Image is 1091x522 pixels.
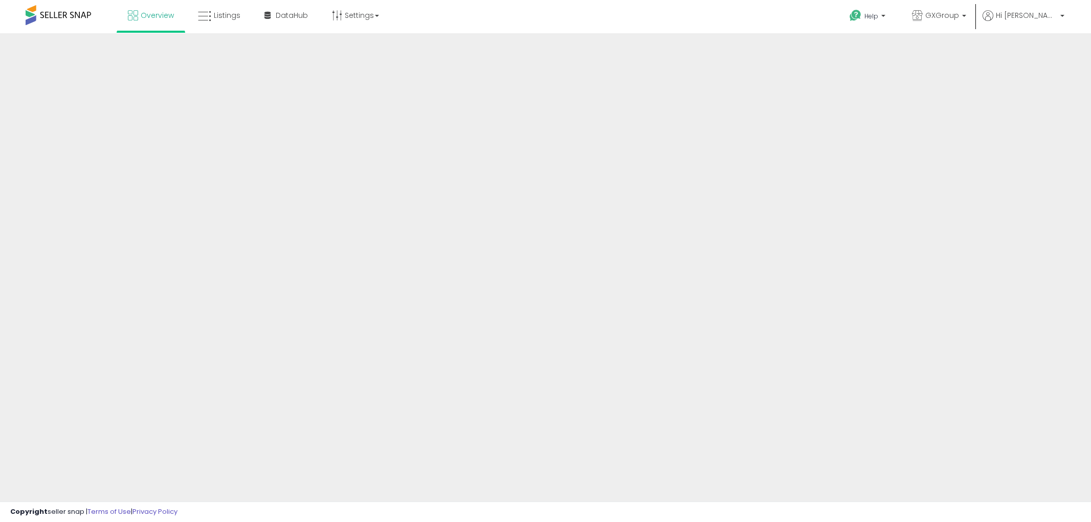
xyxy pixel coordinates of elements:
[864,12,878,20] span: Help
[276,10,308,20] span: DataHub
[996,10,1057,20] span: Hi [PERSON_NAME]
[141,10,174,20] span: Overview
[925,10,959,20] span: GXGroup
[214,10,240,20] span: Listings
[983,10,1064,33] a: Hi [PERSON_NAME]
[841,2,896,33] a: Help
[849,9,862,22] i: Get Help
